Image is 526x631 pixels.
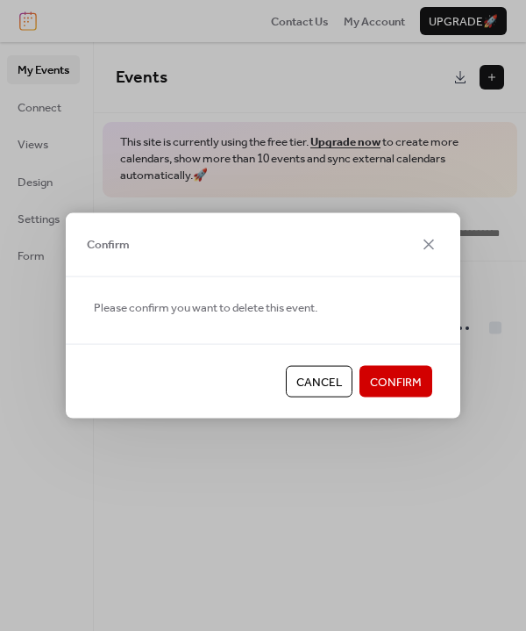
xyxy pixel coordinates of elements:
[296,374,342,391] span: Cancel
[359,366,432,398] button: Confirm
[370,374,422,391] span: Confirm
[94,298,317,316] span: Please confirm you want to delete this event.
[286,366,352,398] button: Cancel
[87,236,130,254] span: Confirm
